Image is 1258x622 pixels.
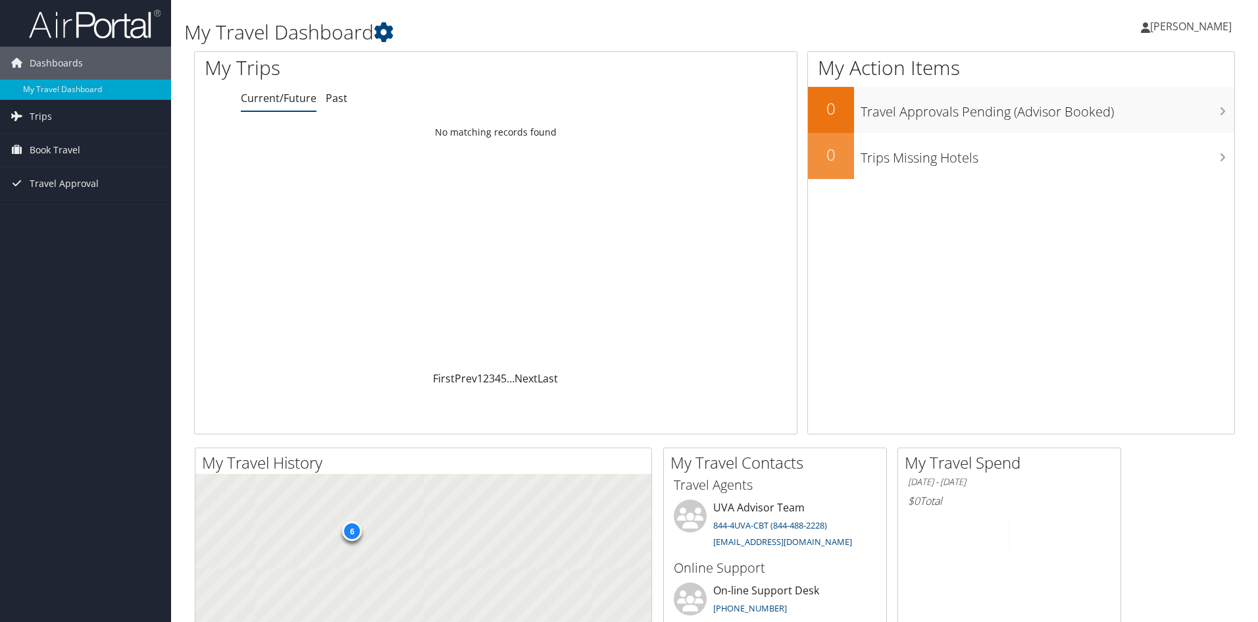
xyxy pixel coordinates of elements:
[808,87,1234,133] a: 0Travel Approvals Pending (Advisor Booked)
[713,602,787,614] a: [PHONE_NUMBER]
[241,91,316,105] a: Current/Future
[184,18,892,46] h1: My Travel Dashboard
[808,97,854,120] h2: 0
[30,167,99,200] span: Travel Approval
[29,9,161,39] img: airportal-logo.png
[489,371,495,386] a: 3
[455,371,477,386] a: Prev
[908,494,920,508] span: $0
[342,521,362,541] div: 6
[905,452,1120,474] h2: My Travel Spend
[713,536,852,548] a: [EMAIL_ADDRESS][DOMAIN_NAME]
[861,142,1234,167] h3: Trips Missing Hotels
[30,134,80,167] span: Book Travel
[674,476,876,494] h3: Travel Agents
[195,120,797,144] td: No matching records found
[674,559,876,577] h3: Online Support
[501,371,507,386] a: 5
[433,371,455,386] a: First
[30,47,83,80] span: Dashboards
[670,452,886,474] h2: My Travel Contacts
[30,100,52,133] span: Trips
[808,54,1234,82] h1: My Action Items
[1150,19,1232,34] span: [PERSON_NAME]
[1141,7,1245,46] a: [PERSON_NAME]
[202,452,651,474] h2: My Travel History
[483,371,489,386] a: 2
[507,371,515,386] span: …
[538,371,558,386] a: Last
[477,371,483,386] a: 1
[713,519,827,531] a: 844-4UVA-CBT (844-488-2228)
[326,91,347,105] a: Past
[908,494,1111,508] h6: Total
[667,500,883,554] li: UVA Advisor Team
[515,371,538,386] a: Next
[808,133,1234,179] a: 0Trips Missing Hotels
[808,143,854,166] h2: 0
[861,96,1234,121] h3: Travel Approvals Pending (Advisor Booked)
[205,54,536,82] h1: My Trips
[495,371,501,386] a: 4
[908,476,1111,488] h6: [DATE] - [DATE]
